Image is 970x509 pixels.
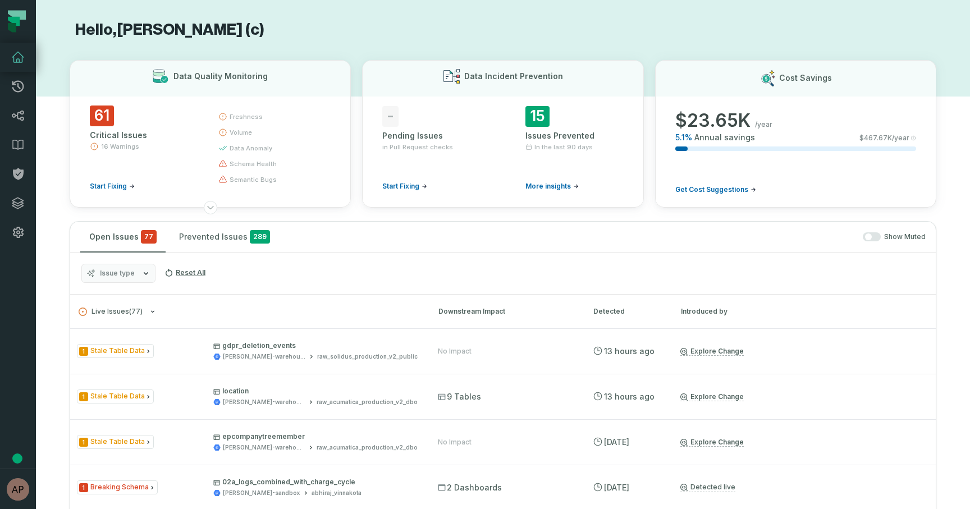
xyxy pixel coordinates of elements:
span: Severity [79,438,88,447]
span: $ 23.65K [675,109,751,132]
a: Explore Change [680,438,744,447]
div: juul-warehouse [223,398,305,406]
p: 02a_logs_combined_with_charge_cycle [213,478,418,487]
span: Issue Type [77,435,154,449]
div: Issues Prevented [525,130,624,141]
span: 15 [525,106,550,127]
span: volume [230,128,252,137]
span: schema health [230,159,277,168]
a: Start Fixing [382,182,427,191]
div: Show Muted [283,232,926,242]
span: freshness [230,112,263,121]
span: semantic bugs [230,175,277,184]
div: juul-warehouse [223,443,305,452]
a: More insights [525,182,579,191]
div: juul-warehouse [223,352,305,361]
img: avatar of Aryan Siddhabathula (c) [7,478,29,501]
span: In the last 90 days [534,143,593,152]
span: Severity [79,483,88,492]
span: 16 Warnings [101,142,139,151]
span: 2 Dashboards [438,482,502,493]
button: Reset All [160,264,210,282]
div: Detected [593,306,661,317]
a: Detected live [680,483,735,492]
div: No Impact [438,438,472,447]
a: Explore Change [680,347,744,356]
h3: Data Incident Prevention [464,71,563,82]
span: $ 467.67K /year [859,134,909,143]
p: location [213,387,418,396]
span: Get Cost Suggestions [675,185,748,194]
span: 61 [90,106,114,126]
div: Pending Issues [382,130,481,141]
div: Downstream Impact [438,306,573,317]
relative-time: Sep 9, 2025, 12:04 AM EDT [604,346,655,356]
button: Prevented Issues [170,222,279,252]
button: Data Incident Prevention-Pending Issuesin Pull Request checksStart Fixing15Issues PreventedIn the... [362,60,643,208]
span: critical issues and errors combined [141,230,157,244]
span: Severity [79,392,88,401]
div: Introduced by [681,306,782,317]
h1: Hello, [PERSON_NAME] (c) [70,20,936,40]
span: 9 Tables [438,391,481,402]
relative-time: Sep 7, 2025, 11:53 PM EDT [604,437,629,447]
p: epcompanytreemember [213,432,418,441]
div: raw_acumatica_production_v2_dbo [317,443,418,452]
a: Get Cost Suggestions [675,185,756,194]
span: /year [755,120,772,129]
span: Start Fixing [90,182,127,191]
h3: Data Quality Monitoring [173,71,268,82]
span: Issue Type [77,480,158,494]
span: data anomaly [230,144,272,153]
span: More insights [525,182,571,191]
span: Start Fixing [382,182,419,191]
p: gdpr_deletion_events [213,341,418,350]
span: in Pull Request checks [382,143,453,152]
button: Open Issues [80,222,166,252]
h3: Cost Savings [779,72,832,84]
span: Issue Type [77,389,154,403]
span: 5.1 % [675,132,692,143]
div: raw_solidus_production_v2_public [317,352,418,361]
span: Severity [79,347,88,356]
span: Issue Type [77,344,154,358]
span: Live Issues ( 77 ) [79,308,143,316]
button: Data Quality Monitoring61Critical Issues16 WarningsStart Fixingfreshnessvolumedata anomalyschema ... [70,60,351,208]
div: abhiraj_vinnakota [312,489,362,497]
a: Explore Change [680,392,744,401]
relative-time: Sep 7, 2025, 9:03 PM EDT [604,483,629,492]
button: Issue type [81,264,155,283]
button: Cost Savings$23.65K/year5.1%Annual savings$467.67K/yearGet Cost Suggestions [655,60,936,208]
span: 289 [250,230,270,244]
div: Critical Issues [90,130,198,141]
span: Issue type [100,269,135,278]
div: raw_acumatica_production_v2_dbo [317,398,418,406]
div: No Impact [438,347,472,356]
button: Live Issues(77) [79,308,418,316]
a: Start Fixing [90,182,135,191]
div: juul-sandbox [223,489,300,497]
span: Annual savings [694,132,755,143]
div: Tooltip anchor [12,453,22,464]
relative-time: Sep 9, 2025, 12:04 AM EDT [604,392,655,401]
span: - [382,106,399,127]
